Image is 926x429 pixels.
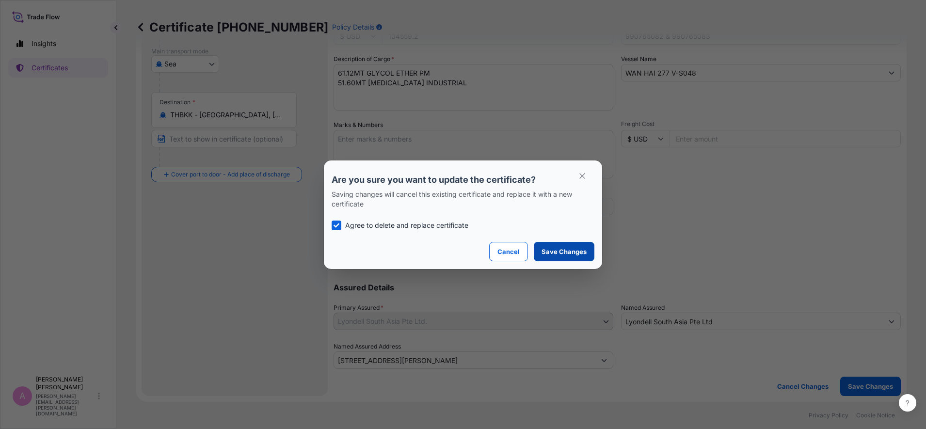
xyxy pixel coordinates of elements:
p: Save Changes [542,247,587,256]
p: Cancel [497,247,520,256]
button: Save Changes [534,242,594,261]
p: Are you sure you want to update the certificate? [332,174,594,186]
p: Agree to delete and replace certificate [345,221,468,230]
button: Cancel [489,242,528,261]
p: Saving changes will cancel this existing certificate and replace it with a new certificate [332,190,594,209]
